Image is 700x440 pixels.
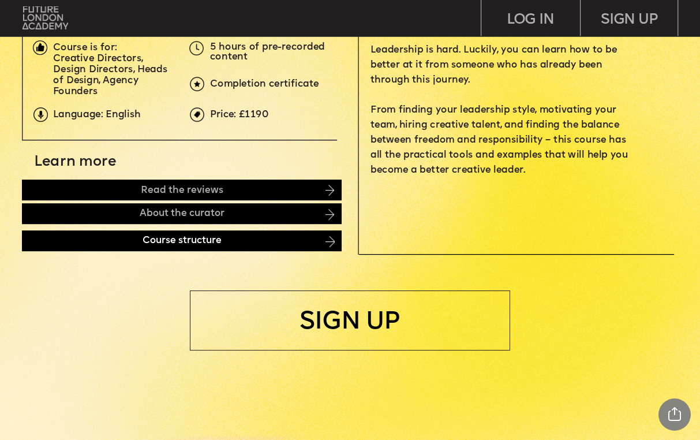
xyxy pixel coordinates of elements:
img: upload-5dcb7aea-3d7f-4093-a867-f0427182171d.png [189,42,204,56]
img: upload-bfdffa89-fac7-4f57-a443-c7c39906ba42.png [23,6,68,29]
img: image-d430bf59-61f2-4e83-81f2-655be665a85d.png [325,209,334,220]
span: Price: £1190 [210,110,269,119]
img: image-ebac62b4-e37e-4ca8-99fd-bb379c720805.png [325,236,335,247]
img: image-14cb1b2c-41b0-4782-8715-07bdb6bd2f06.png [325,185,334,196]
span: Creative Directors, Design Directors, Heads of Design, Agency Founders [53,54,170,96]
span: 5 hours of pre-recorded content [210,43,328,61]
img: upload-969c61fd-ea08-4d05-af36-d273f2608f5e.png [190,107,204,122]
span: Leadership is hard. Luckily, you can learn how to be better at it from someone who has already be... [370,46,631,175]
img: image-1fa7eedb-a71f-428c-a033-33de134354ef.png [33,40,47,55]
img: upload-6b0d0326-a6ce-441c-aac1-c2ff159b353e.png [190,77,204,91]
span: Learn more [34,155,116,169]
img: upload-9eb2eadd-7bf9-4b2b-b585-6dd8b9275b41.png [33,107,48,122]
span: Completion certificate [210,80,319,88]
span: Course is for: [53,43,117,52]
span: Language: English [53,110,141,119]
div: Share [658,398,691,431]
